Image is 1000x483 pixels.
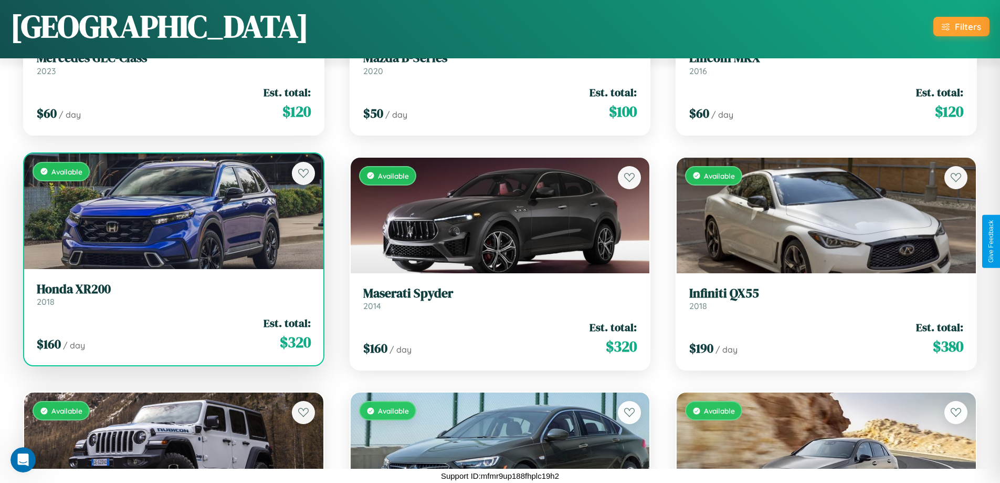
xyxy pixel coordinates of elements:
h3: Honda XR200 [37,282,311,297]
span: / day [715,344,738,355]
span: $ 320 [606,336,637,357]
span: / day [59,109,81,120]
span: 2014 [363,301,381,311]
h3: Infiniti QX55 [689,286,963,301]
span: $ 120 [935,101,963,122]
span: 2020 [363,66,383,76]
span: $ 160 [363,340,387,357]
button: Filters [933,17,990,36]
div: Filters [955,21,981,32]
span: $ 120 [282,101,311,122]
h3: Mercedes GLC-Class [37,50,311,66]
span: / day [390,344,412,355]
iframe: Intercom live chat [10,447,36,472]
span: $ 190 [689,340,713,357]
h3: Mazda B-Series [363,50,637,66]
span: Est. total: [590,85,637,100]
a: Mercedes GLC-Class2023 [37,50,311,76]
a: Honda XR2002018 [37,282,311,307]
span: Available [378,406,409,415]
span: $ 60 [689,105,709,122]
span: $ 320 [280,332,311,353]
span: / day [385,109,407,120]
span: Available [704,406,735,415]
span: $ 60 [37,105,57,122]
a: Infiniti QX552018 [689,286,963,312]
span: Available [378,171,409,180]
span: Available [51,406,82,415]
span: $ 50 [363,105,383,122]
a: Mazda B-Series2020 [363,50,637,76]
span: Est. total: [590,320,637,335]
span: 2018 [37,296,55,307]
span: 2016 [689,66,707,76]
span: $ 160 [37,335,61,353]
span: Est. total: [916,320,963,335]
span: / day [63,340,85,351]
h3: Lincoln MKX [689,50,963,66]
span: $ 100 [609,101,637,122]
span: Available [51,167,82,176]
h1: [GEOGRAPHIC_DATA] [10,5,309,48]
a: Maserati Spyder2014 [363,286,637,312]
span: Est. total: [916,85,963,100]
span: / day [711,109,733,120]
span: 2018 [689,301,707,311]
span: 2023 [37,66,56,76]
div: Give Feedback [987,220,995,263]
a: Lincoln MKX2016 [689,50,963,76]
span: Est. total: [264,85,311,100]
span: Est. total: [264,315,311,331]
span: $ 380 [933,336,963,357]
p: Support ID: mfmr9up188fhplc19h2 [441,469,559,483]
span: Available [704,171,735,180]
h3: Maserati Spyder [363,286,637,301]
